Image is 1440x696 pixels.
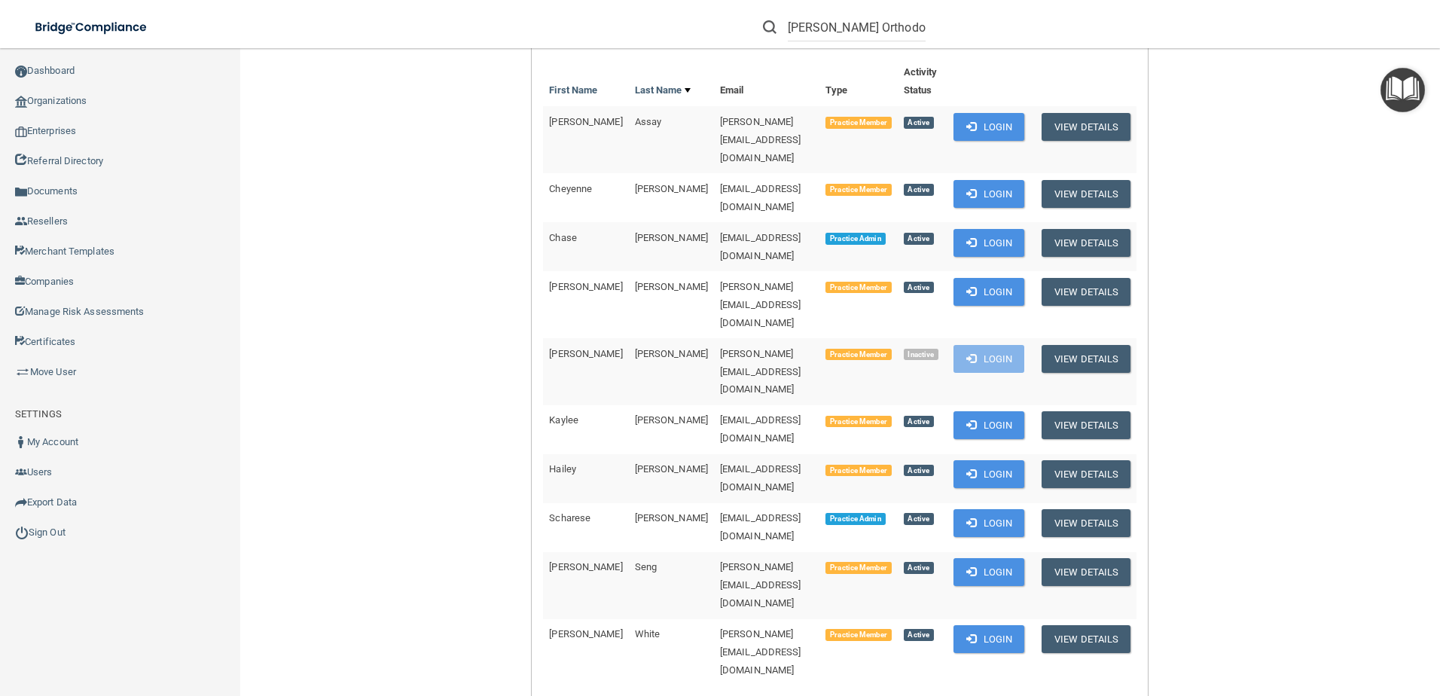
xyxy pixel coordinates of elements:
span: [PERSON_NAME] [549,281,622,292]
span: [PERSON_NAME] [549,116,622,127]
button: View Details [1042,229,1130,257]
span: Practice Member [825,416,891,428]
img: ic_dashboard_dark.d01f4a41.png [15,66,27,78]
button: Login [953,460,1025,488]
label: SETTINGS [15,405,62,423]
button: View Details [1042,113,1130,141]
span: Active [904,233,934,245]
button: View Details [1042,509,1130,537]
span: [PERSON_NAME] [549,348,622,359]
span: Active [904,513,934,525]
span: [PERSON_NAME] [635,281,708,292]
button: Login [953,625,1025,653]
button: Login [953,180,1025,208]
button: View Details [1042,411,1130,439]
span: [PERSON_NAME][EMAIL_ADDRESS][DOMAIN_NAME] [720,281,801,328]
span: Practice Member [825,282,891,294]
button: View Details [1042,625,1130,653]
span: Practice Member [825,117,891,129]
button: Login [953,113,1025,141]
img: icon-users.e205127d.png [15,466,27,478]
span: [EMAIL_ADDRESS][DOMAIN_NAME] [720,414,801,444]
button: View Details [1042,345,1130,373]
span: [PERSON_NAME] [549,628,622,640]
img: bridge_compliance_login_screen.278c3ca4.svg [23,12,161,43]
span: [EMAIL_ADDRESS][DOMAIN_NAME] [720,463,801,493]
span: Active [904,117,934,129]
span: Active [904,562,934,574]
img: icon-export.b9366987.png [15,496,27,508]
input: Search [788,14,926,41]
button: Login [953,558,1025,586]
span: Practice Member [825,629,891,641]
span: Hailey [549,463,576,475]
img: organization-icon.f8decf85.png [15,96,27,108]
img: ic_user_dark.df1a06c3.png [15,436,27,448]
a: First Name [549,81,597,99]
span: [PERSON_NAME] [635,463,708,475]
img: enterprise.0d942306.png [15,127,27,137]
span: [PERSON_NAME][EMAIL_ADDRESS][DOMAIN_NAME] [720,561,801,609]
button: Open Resource Center [1381,68,1425,112]
button: Login [953,278,1025,306]
span: Practice Admin [825,513,885,525]
img: ic_power_dark.7ecde6b1.png [15,526,29,539]
button: Login [953,229,1025,257]
button: Login [953,509,1025,537]
button: Login [953,345,1025,373]
span: [EMAIL_ADDRESS][DOMAIN_NAME] [720,512,801,542]
th: Activity Status [898,57,947,106]
button: View Details [1042,278,1130,306]
span: [EMAIL_ADDRESS][DOMAIN_NAME] [720,232,801,261]
span: Active [904,184,934,196]
span: [PERSON_NAME] [549,561,622,572]
img: briefcase.64adab9b.png [15,365,30,380]
span: Active [904,629,934,641]
span: Chase [549,232,577,243]
span: Active [904,416,934,428]
span: [PERSON_NAME][EMAIL_ADDRESS][DOMAIN_NAME] [720,116,801,163]
th: Type [819,57,897,106]
span: Assay [635,116,662,127]
img: ic_reseller.de258add.png [15,215,27,227]
span: Practice Admin [825,233,885,245]
span: Practice Member [825,465,891,477]
span: White [635,628,661,640]
span: Active [904,282,934,294]
button: View Details [1042,180,1130,208]
span: Practice Member [825,349,891,361]
span: Cheyenne [549,183,592,194]
span: Scharese [549,512,590,524]
th: Email [714,57,819,106]
span: Kaylee [549,414,578,426]
button: Login [953,411,1025,439]
button: View Details [1042,558,1130,586]
span: Practice Member [825,562,891,574]
span: Practice Member [825,184,891,196]
span: Seng [635,561,657,572]
span: Active [904,465,934,477]
span: [PERSON_NAME] [635,348,708,359]
button: View Details [1042,460,1130,488]
a: Last Name [635,81,691,99]
span: [EMAIL_ADDRESS][DOMAIN_NAME] [720,183,801,212]
span: [PERSON_NAME][EMAIL_ADDRESS][DOMAIN_NAME] [720,628,801,676]
img: icon-documents.8dae5593.png [15,186,27,198]
span: [PERSON_NAME] [635,232,708,243]
img: ic-search.3b580494.png [763,20,776,34]
span: Inactive [904,349,939,361]
span: [PERSON_NAME] [635,512,708,524]
span: [PERSON_NAME][EMAIL_ADDRESS][DOMAIN_NAME] [720,348,801,395]
span: [PERSON_NAME] [635,414,708,426]
span: [PERSON_NAME] [635,183,708,194]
